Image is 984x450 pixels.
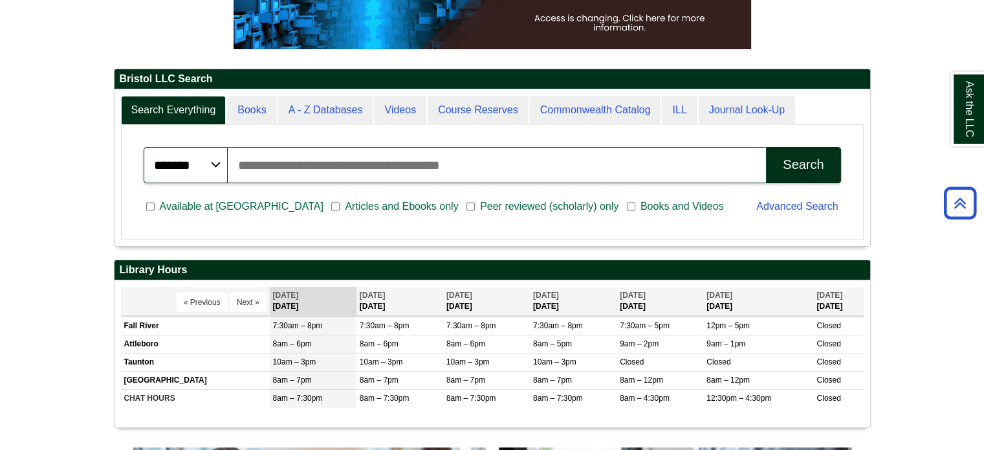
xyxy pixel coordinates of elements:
[446,321,496,330] span: 7:30am – 8pm
[273,376,312,385] span: 8am – 7pm
[446,376,485,385] span: 8am – 7pm
[121,372,270,390] td: [GEOGRAPHIC_DATA]
[270,287,356,316] th: [DATE]
[360,357,403,366] span: 10am – 3pm
[533,394,583,403] span: 8am – 7:30pm
[146,201,155,212] input: Available at [GEOGRAPHIC_DATA]
[530,287,617,316] th: [DATE]
[466,201,475,212] input: Peer reviewed (scholarly) only
[121,390,270,408] td: CHAT HOURS
[273,339,312,348] span: 8am – 6pm
[428,96,529,125] a: Course Reserves
[121,317,270,335] td: Fall River
[620,321,670,330] span: 7:30am – 5pm
[121,335,270,353] td: Attleboro
[533,291,559,300] span: [DATE]
[816,357,840,366] span: Closed
[706,394,771,403] span: 12:30pm – 4:30pm
[446,357,490,366] span: 10am – 3pm
[360,376,399,385] span: 8am – 7pm
[475,199,624,214] span: Peer reviewed (scholarly) only
[816,376,840,385] span: Closed
[533,357,576,366] span: 10am – 3pm
[360,394,410,403] span: 8am – 7:30pm
[340,199,463,214] span: Articles and Ebooks only
[703,287,813,316] th: [DATE]
[706,321,750,330] span: 12pm – 5pm
[699,96,795,125] a: Journal Look-Up
[706,291,732,300] span: [DATE]
[530,96,661,125] a: Commonwealth Catalog
[617,287,703,316] th: [DATE]
[756,201,838,212] a: Advanced Search
[706,339,745,348] span: 9am – 1pm
[813,287,863,316] th: [DATE]
[273,394,323,403] span: 8am – 7:30pm
[620,376,663,385] span: 8am – 12pm
[446,291,472,300] span: [DATE]
[446,339,485,348] span: 8am – 6pm
[662,96,697,125] a: ILL
[177,293,228,312] button: « Previous
[783,157,824,172] div: Search
[627,201,635,212] input: Books and Videos
[816,339,840,348] span: Closed
[360,339,399,348] span: 8am – 6pm
[706,376,750,385] span: 8am – 12pm
[816,394,840,403] span: Closed
[230,293,267,312] button: Next »
[533,339,572,348] span: 8am – 5pm
[155,199,329,214] span: Available at [GEOGRAPHIC_DATA]
[356,287,443,316] th: [DATE]
[360,321,410,330] span: 7:30am – 8pm
[533,376,572,385] span: 8am – 7pm
[766,147,840,183] button: Search
[331,201,340,212] input: Articles and Ebooks only
[443,287,530,316] th: [DATE]
[939,194,981,212] a: Back to Top
[620,339,659,348] span: 9am – 2pm
[121,96,226,125] a: Search Everything
[706,357,730,366] span: Closed
[115,69,870,89] h2: Bristol LLC Search
[227,96,276,125] a: Books
[620,291,646,300] span: [DATE]
[273,321,323,330] span: 7:30am – 8pm
[620,394,670,403] span: 8am – 4:30pm
[273,357,316,366] span: 10am – 3pm
[121,354,270,372] td: Taunton
[273,291,299,300] span: [DATE]
[635,199,729,214] span: Books and Videos
[446,394,496,403] span: 8am – 7:30pm
[278,96,373,125] a: A - Z Databases
[816,321,840,330] span: Closed
[360,291,386,300] span: [DATE]
[533,321,583,330] span: 7:30am – 8pm
[816,291,842,300] span: [DATE]
[374,96,426,125] a: Videos
[115,260,870,280] h2: Library Hours
[620,357,644,366] span: Closed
